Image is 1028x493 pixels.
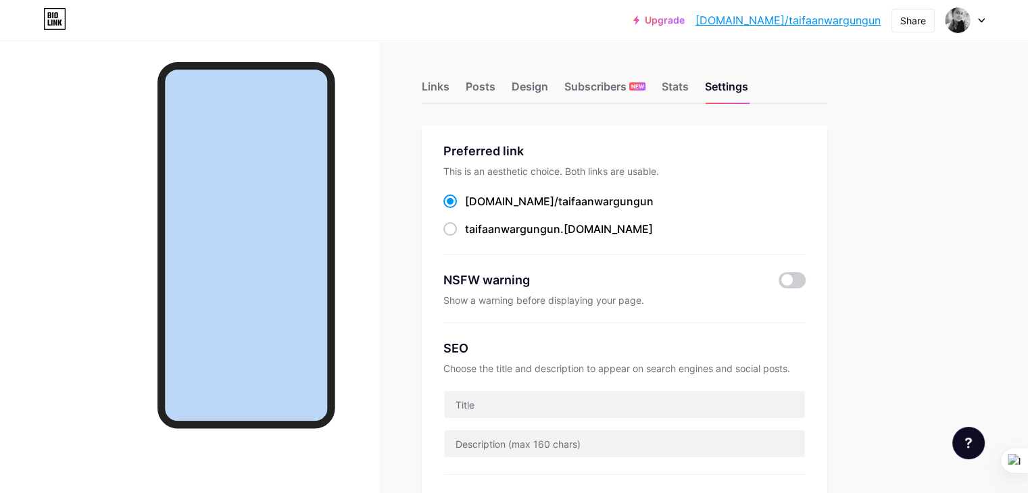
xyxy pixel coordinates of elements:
div: Settings [705,78,748,103]
div: Posts [466,78,495,103]
span: taifaanwargungun [558,194,654,208]
div: Preferred link [443,142,806,160]
a: Upgrade [633,15,685,26]
div: Show a warning before displaying your page. [443,294,806,306]
div: Choose the title and description to appear on search engines and social posts. [443,363,806,374]
div: Design [512,78,548,103]
div: Share [900,14,926,28]
span: taifaanwargungun [465,222,560,236]
a: [DOMAIN_NAME]/taifaanwargungun [695,12,881,28]
span: NEW [631,82,644,90]
div: Stats [662,78,689,103]
div: .[DOMAIN_NAME] [465,221,653,237]
div: Subscribers [564,78,645,103]
div: NSFW warning [443,271,759,289]
img: taifaanwargungun [945,7,971,33]
input: Description (max 160 chars) [444,430,805,457]
div: This is an aesthetic choice. Both links are usable. [443,165,806,177]
div: Links [422,78,449,103]
div: [DOMAIN_NAME]/ [465,193,654,209]
input: Title [444,391,805,418]
div: SEO [443,339,806,357]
